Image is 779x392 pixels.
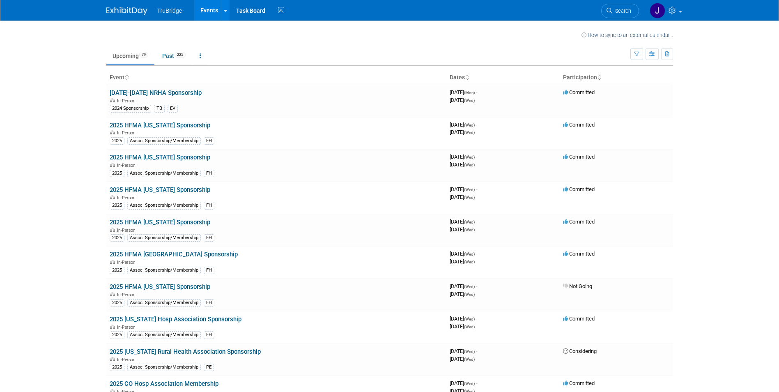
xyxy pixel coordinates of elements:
[581,32,673,38] a: How to sync to an external calendar...
[464,220,475,224] span: (Wed)
[563,251,595,257] span: Committed
[117,325,138,330] span: In-Person
[110,260,115,264] img: In-Person Event
[450,194,475,200] span: [DATE]
[450,356,475,362] span: [DATE]
[450,226,475,233] span: [DATE]
[476,219,477,225] span: -
[110,325,115,329] img: In-Person Event
[450,348,477,354] span: [DATE]
[450,283,477,289] span: [DATE]
[450,219,477,225] span: [DATE]
[110,283,210,291] a: 2025 HFMA [US_STATE] Sponsorship
[563,219,595,225] span: Committed
[476,283,477,289] span: -
[464,260,475,264] span: (Wed)
[110,154,210,161] a: 2025 HFMA [US_STATE] Sponsorship
[563,316,595,322] span: Committed
[156,48,192,64] a: Past225
[124,74,129,81] a: Sort by Event Name
[110,122,210,129] a: 2025 HFMA [US_STATE] Sponsorship
[446,71,560,85] th: Dates
[110,299,124,307] div: 2025
[450,161,475,168] span: [DATE]
[464,317,475,321] span: (Wed)
[110,105,151,112] div: 2024 Sponsorship
[601,4,639,18] a: Search
[476,380,477,386] span: -
[465,74,469,81] a: Sort by Start Date
[450,89,477,95] span: [DATE]
[476,316,477,322] span: -
[464,381,475,386] span: (Wed)
[127,299,201,307] div: Assoc. Sponsorship/Membership
[464,130,475,135] span: (Wed)
[110,170,124,177] div: 2025
[110,364,124,371] div: 2025
[560,71,673,85] th: Participation
[464,195,475,200] span: (Wed)
[117,98,138,104] span: In-Person
[612,8,631,14] span: Search
[450,291,475,297] span: [DATE]
[117,195,138,201] span: In-Person
[597,74,601,81] a: Sort by Participation Type
[476,122,477,128] span: -
[204,234,214,242] div: FH
[106,48,154,64] a: Upcoming79
[464,228,475,232] span: (Wed)
[168,105,178,112] div: EV
[110,202,124,209] div: 2025
[110,331,124,339] div: 2025
[464,284,475,289] span: (Wed)
[464,90,475,95] span: (Mon)
[464,292,475,297] span: (Wed)
[563,348,597,354] span: Considering
[464,187,475,192] span: (Wed)
[110,357,115,361] img: In-Person Event
[127,202,201,209] div: Assoc. Sponsorship/Membership
[476,89,477,95] span: -
[117,260,138,265] span: In-Person
[476,186,477,192] span: -
[464,123,475,127] span: (Wed)
[450,186,477,192] span: [DATE]
[450,129,475,135] span: [DATE]
[204,299,214,307] div: FH
[110,348,261,355] a: 2025 [US_STATE] Rural Health Association Sponsorship
[110,186,210,194] a: 2025 HFMA [US_STATE] Sponsorship
[110,380,218,387] a: 2025 CO Hosp Association Membership
[464,98,475,103] span: (Wed)
[450,258,475,265] span: [DATE]
[476,251,477,257] span: -
[204,267,214,274] div: FH
[563,380,595,386] span: Committed
[563,283,592,289] span: Not Going
[110,163,115,167] img: In-Person Event
[476,154,477,160] span: -
[464,155,475,159] span: (Wed)
[464,252,475,256] span: (Wed)
[157,7,182,14] span: TruBridge
[464,357,475,362] span: (Wed)
[204,364,214,371] div: PE
[464,325,475,329] span: (Wed)
[110,219,210,226] a: 2025 HFMA [US_STATE] Sponsorship
[139,52,148,58] span: 79
[110,89,202,97] a: [DATE]-[DATE] NRHA Sponsorship
[450,316,477,322] span: [DATE]
[117,228,138,233] span: In-Person
[450,323,475,330] span: [DATE]
[563,89,595,95] span: Committed
[110,292,115,296] img: In-Person Event
[110,267,124,274] div: 2025
[117,292,138,297] span: In-Person
[106,7,147,15] img: ExhibitDay
[154,105,165,112] div: TB
[110,130,115,134] img: In-Person Event
[117,357,138,362] span: In-Person
[450,122,477,128] span: [DATE]
[110,137,124,145] div: 2025
[110,234,124,242] div: 2025
[464,349,475,354] span: (Wed)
